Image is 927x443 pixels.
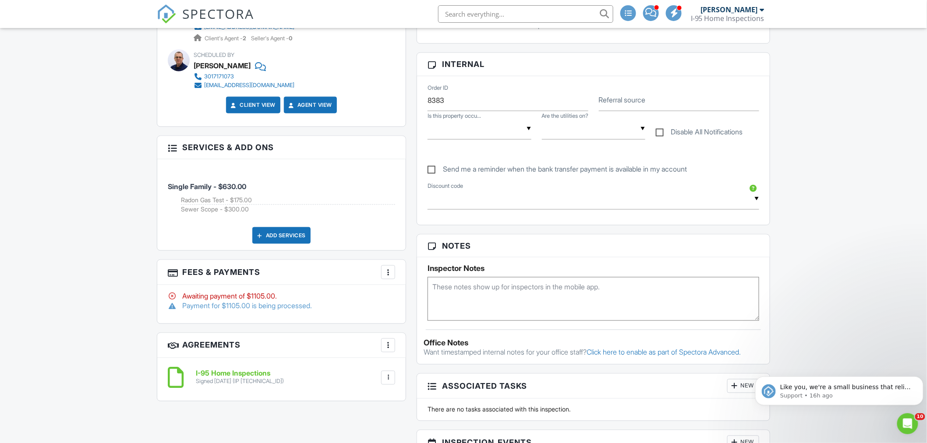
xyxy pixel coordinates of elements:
li: Service: Single Family [168,166,395,221]
a: Click here to enable as part of Spectora Advanced. [587,348,741,357]
span: Client's Agent - [205,35,248,42]
img: The Best Home Inspection Software - Spectora [157,4,176,24]
h3: Notes [417,235,770,257]
span: Associated Tasks [442,380,527,392]
strong: 2 [243,35,246,42]
div: New [727,379,759,393]
a: [EMAIL_ADDRESS][DOMAIN_NAME] [194,81,294,90]
input: Search everything... [438,5,613,23]
div: I-95 Home Inspections [691,14,764,23]
a: SPECTORA [157,12,254,30]
label: Send me a reminder when the bank transfer payment is available in my account [428,165,687,176]
label: Disable All Notifications [656,128,743,139]
label: Order ID [428,84,448,92]
div: Payment for $1105.00 is being processed. [168,301,395,311]
a: I-95 Home Inspections Signed [DATE] (IP [TECHNICAL_ID]) [196,370,284,385]
li: Add on: Sewer Scope [181,205,395,214]
iframe: Intercom live chat [897,413,918,434]
label: Are the utilities on? [542,112,589,120]
div: Office Notes [424,339,763,348]
span: Seller's Agent - [251,35,292,42]
h5: Inspector Notes [428,264,759,273]
a: 3017171073 [194,72,294,81]
span: 10 [915,413,925,420]
a: Agent View [287,101,332,109]
h6: I-95 Home Inspections [196,370,284,378]
div: There are no tasks associated with this inspection. [422,405,764,414]
h3: Services & Add ons [157,136,406,159]
h3: Agreements [157,333,406,358]
strong: 0 [289,35,292,42]
label: Discount code [428,182,463,190]
a: Client View [229,101,276,109]
div: [PERSON_NAME] [701,5,758,14]
div: 3017171073 [204,73,234,80]
div: Add Services [252,227,311,244]
h3: Internal [417,53,770,76]
label: Is this property occupied? [428,112,481,120]
iframe: Intercom notifications message [752,358,927,419]
div: [PERSON_NAME] [194,59,251,72]
span: Scheduled By [194,52,234,58]
p: Want timestamped internal notes for your office staff? [424,348,763,357]
span: Single Family - $630.00 [168,182,246,191]
span: SPECTORA [182,4,254,23]
h3: Fees & Payments [157,260,406,285]
label: Referral source [599,95,646,105]
li: Add on: Radon Gas Test [181,196,395,205]
div: Awaiting payment of $1105.00. [168,292,395,301]
div: [EMAIL_ADDRESS][DOMAIN_NAME] [204,82,294,89]
div: Signed [DATE] (IP [TECHNICAL_ID]) [196,378,284,385]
